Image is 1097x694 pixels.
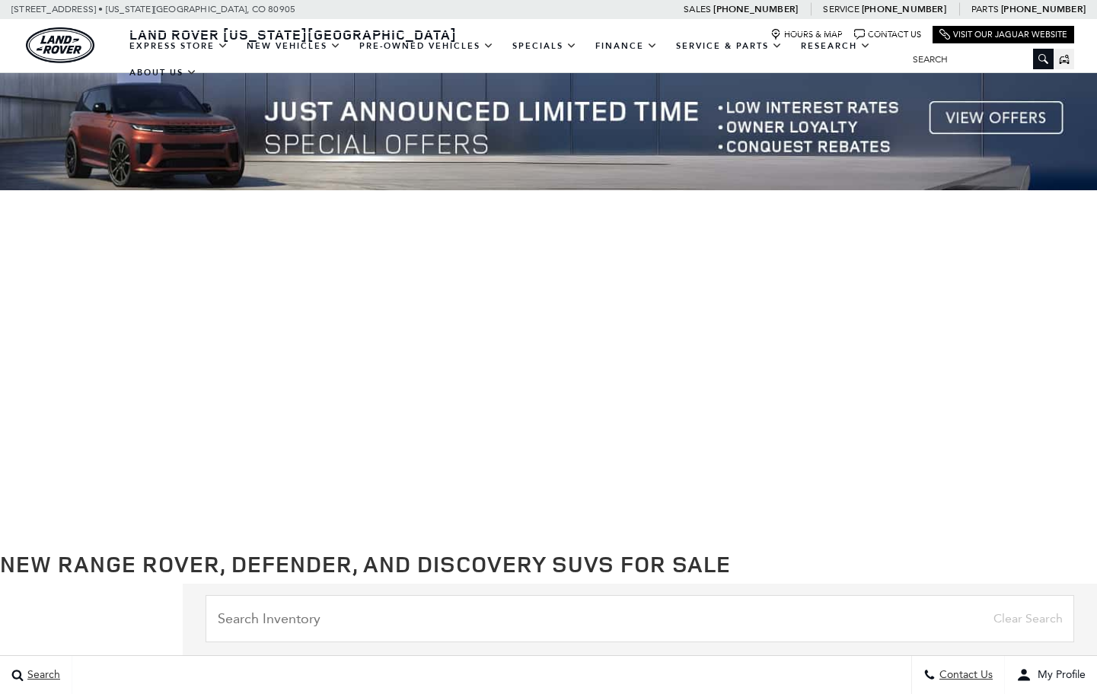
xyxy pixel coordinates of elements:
[586,33,667,59] a: Finance
[120,33,238,59] a: EXPRESS STORE
[862,3,946,15] a: [PHONE_NUMBER]
[120,59,206,86] a: About Us
[1001,3,1086,15] a: [PHONE_NUMBER]
[901,50,1054,68] input: Search
[667,33,792,59] a: Service & Parts
[713,3,798,15] a: [PHONE_NUMBER]
[792,33,880,59] a: Research
[350,33,503,59] a: Pre-Owned Vehicles
[26,27,94,63] img: Land Rover
[770,29,843,40] a: Hours & Map
[238,33,350,59] a: New Vehicles
[936,669,993,682] span: Contact Us
[120,33,901,86] nav: Main Navigation
[939,29,1067,40] a: Visit Our Jaguar Website
[11,4,295,14] a: [STREET_ADDRESS] • [US_STATE][GEOGRAPHIC_DATA], CO 80905
[26,27,94,63] a: land-rover
[971,4,999,14] span: Parts
[823,4,859,14] span: Service
[503,33,586,59] a: Specials
[1032,669,1086,682] span: My Profile
[1005,656,1097,694] button: user-profile-menu
[129,25,457,43] span: Land Rover [US_STATE][GEOGRAPHIC_DATA]
[24,669,60,682] span: Search
[206,595,1074,642] input: Search Inventory
[854,29,921,40] a: Contact Us
[684,4,711,14] span: Sales
[120,25,466,43] a: Land Rover [US_STATE][GEOGRAPHIC_DATA]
